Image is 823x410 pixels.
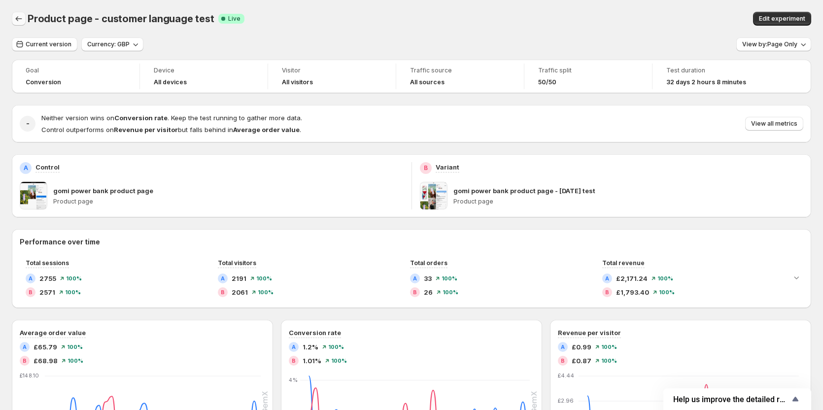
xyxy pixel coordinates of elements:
span: 2755 [39,273,56,283]
span: Product page - customer language test [28,13,214,25]
span: £1,793.40 [616,287,649,297]
text: 4% [289,376,298,383]
h2: - [26,119,30,129]
a: Traffic sourceAll sources [410,66,510,87]
p: Control [35,162,60,172]
span: 2191 [232,273,246,283]
span: 2571 [39,287,55,297]
a: DeviceAll devices [154,66,254,87]
a: GoalConversion [26,66,126,87]
span: 100 % [68,358,83,364]
span: Total visitors [218,259,256,267]
p: Product page [453,198,804,205]
h2: B [221,289,225,295]
span: 100 % [328,344,344,350]
img: gomi power bank product page [20,182,47,209]
span: Neither version wins on . Keep the test running to gather more data. [41,114,302,122]
span: View by: Page Only [742,40,797,48]
h2: A [24,164,28,172]
span: Help us improve the detailed report for A/B campaigns [673,395,789,404]
span: 100 % [66,275,82,281]
span: 1.2% [303,342,318,352]
h2: A [605,275,609,281]
button: Edit experiment [753,12,811,26]
span: Edit experiment [759,15,805,23]
span: 26 [424,287,433,297]
h2: A [221,275,225,281]
text: £148.10 [20,372,39,379]
strong: Revenue per visitor [114,126,178,134]
p: gomi power bank product page [53,186,153,196]
button: Expand chart [789,271,803,284]
a: Traffic split50/50 [538,66,638,87]
p: Product page [53,198,404,205]
span: 100 % [256,275,272,281]
button: View by:Page Only [736,37,811,51]
strong: Average order value [233,126,300,134]
text: £4.44 [558,372,574,379]
span: 33 [424,273,432,283]
span: 50/50 [538,78,556,86]
img: gomi power bank product page - July 2025 test [420,182,447,209]
span: £0.87 [572,356,591,366]
span: Test duration [666,67,767,74]
p: gomi power bank product page - [DATE] test [453,186,595,196]
span: 32 days 2 hours 8 minutes [666,78,746,86]
span: 100 % [331,358,347,364]
span: 100 % [657,275,673,281]
h2: A [561,344,565,350]
span: £68.98 [34,356,58,366]
span: £65.79 [34,342,57,352]
span: Live [228,15,240,23]
p: Variant [436,162,459,172]
span: Total orders [410,259,447,267]
h4: All sources [410,78,445,86]
h2: A [413,275,417,281]
span: Control outperforms on but falls behind in . [41,126,301,134]
h2: A [292,344,296,350]
span: £0.99 [572,342,591,352]
button: Back [12,12,26,26]
a: VisitorAll visitors [282,66,382,87]
span: Visitor [282,67,382,74]
span: 100 % [67,344,83,350]
strong: Conversion rate [114,114,168,122]
h2: B [413,289,417,295]
button: Currency: GBP [81,37,143,51]
span: 100 % [601,344,617,350]
span: 100 % [258,289,274,295]
h2: B [292,358,296,364]
span: Traffic source [410,67,510,74]
button: Show survey - Help us improve the detailed report for A/B campaigns [673,393,801,405]
span: Total sessions [26,259,69,267]
span: 100 % [443,289,458,295]
span: 2061 [232,287,248,297]
span: Total revenue [602,259,645,267]
h4: All devices [154,78,187,86]
span: 100 % [442,275,457,281]
button: View all metrics [745,117,803,131]
span: £2,171.24 [616,273,648,283]
span: Traffic split [538,67,638,74]
span: Conversion [26,78,61,86]
h2: B [605,289,609,295]
h4: All visitors [282,78,313,86]
span: Currency: GBP [87,40,130,48]
h2: B [561,358,565,364]
a: Test duration32 days 2 hours 8 minutes [666,66,767,87]
h2: B [424,164,428,172]
span: 100 % [601,358,617,364]
span: 100 % [659,289,675,295]
button: Current version [12,37,77,51]
span: Current version [26,40,71,48]
h2: Performance over time [20,237,803,247]
h3: Conversion rate [289,328,341,338]
span: 100 % [65,289,81,295]
h2: A [23,344,27,350]
span: 1.01% [303,356,321,366]
h3: Revenue per visitor [558,328,621,338]
h3: Average order value [20,328,86,338]
h2: B [23,358,27,364]
span: Device [154,67,254,74]
h2: A [29,275,33,281]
